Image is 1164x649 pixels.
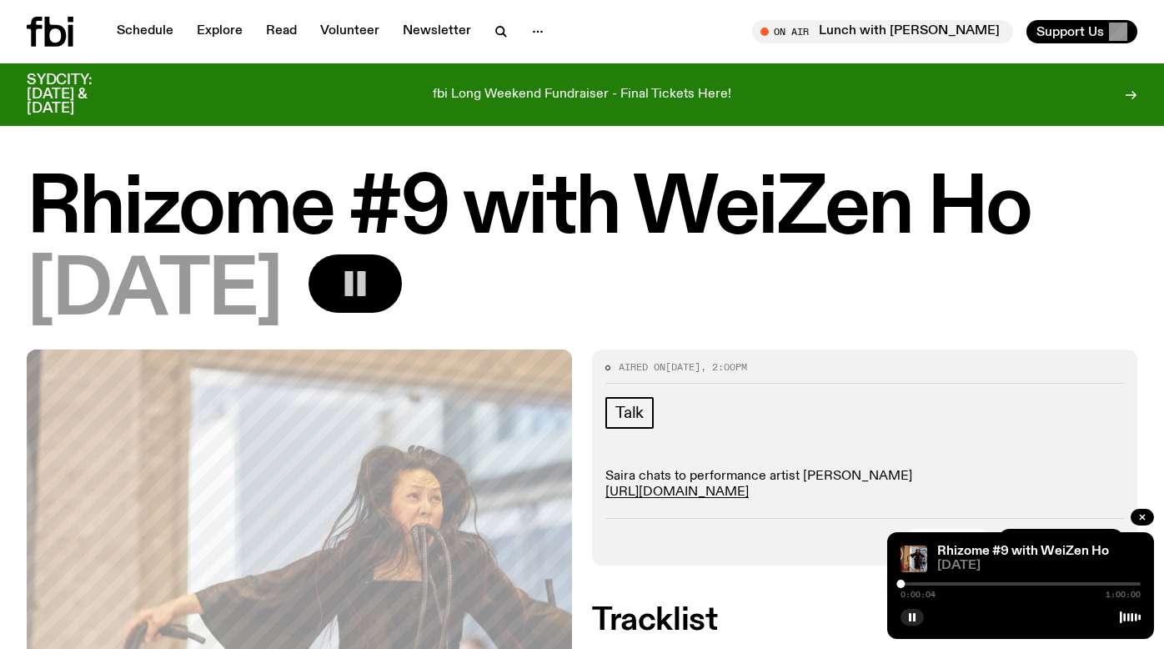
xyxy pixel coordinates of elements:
p: Saira chats to performance artist [PERSON_NAME] [605,469,1124,501]
span: [DATE] [665,360,700,374]
h2: Tracklist [592,606,1137,636]
a: Explore [187,20,253,43]
h1: Rhizome #9 with WeiZen Ho [27,173,1137,248]
a: [URL][DOMAIN_NAME] [605,485,749,499]
span: Support Us [1036,24,1104,39]
img: Image of artist WeiZen Ho during performance. She floating mid-air in a gallery and holding thick... [901,546,927,572]
a: Volunteer [310,20,389,43]
a: Rhizome #9 with WeiZen Ho [937,545,1109,558]
button: Tracklist [904,529,990,552]
a: Read [256,20,307,43]
a: Talk [605,397,654,429]
button: On AirLunch with [PERSON_NAME] [752,20,1013,43]
a: More Episodes [998,529,1124,552]
span: 1:00:00 [1106,591,1141,599]
span: , 2:00pm [700,360,747,374]
a: Schedule [107,20,183,43]
span: Talk [615,404,644,422]
span: [DATE] [27,254,282,330]
span: [DATE] [937,560,1141,572]
span: 0:00:04 [901,591,936,599]
span: Aired on [619,360,665,374]
h3: SYDCITY: [DATE] & [DATE] [27,73,133,116]
button: Support Us [1026,20,1137,43]
p: fbi Long Weekend Fundraiser - Final Tickets Here! [433,88,731,103]
a: Newsletter [393,20,481,43]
